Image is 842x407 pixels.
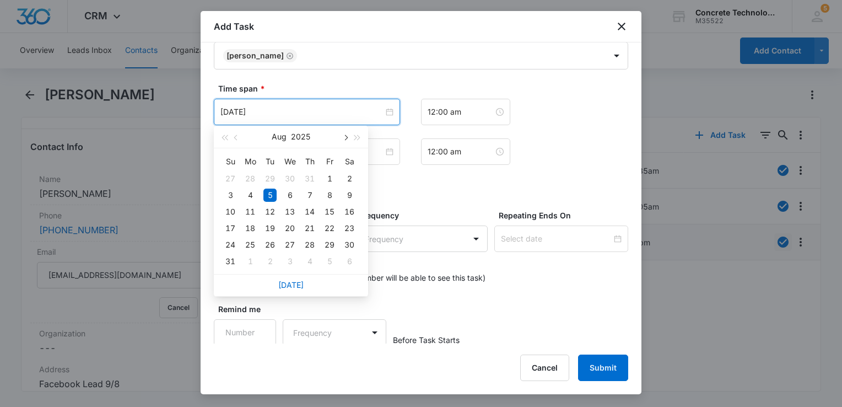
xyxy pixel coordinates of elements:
[283,238,296,251] div: 27
[393,334,460,346] span: Before Task Starts
[343,222,356,235] div: 23
[428,146,494,158] input: 12:00 am
[300,253,320,270] td: 2025-09-04
[339,203,359,220] td: 2025-08-16
[303,255,316,268] div: 4
[343,172,356,185] div: 2
[260,170,280,187] td: 2025-07-29
[214,20,254,33] h1: Add Task
[240,253,260,270] td: 2025-09-01
[226,52,284,60] div: [PERSON_NAME]
[284,52,294,60] div: Remove Larry Cutsinger
[283,189,296,202] div: 6
[263,205,277,218] div: 12
[339,237,359,253] td: 2025-08-30
[260,187,280,203] td: 2025-08-05
[244,189,257,202] div: 4
[244,172,257,185] div: 28
[240,237,260,253] td: 2025-08-25
[303,189,316,202] div: 7
[220,237,240,253] td: 2025-08-24
[240,153,260,170] th: Mo
[499,210,633,221] label: Repeating Ends On
[220,153,240,170] th: Su
[520,355,569,381] button: Cancel
[303,222,316,235] div: 21
[280,220,300,237] td: 2025-08-20
[320,237,339,253] td: 2025-08-29
[339,253,359,270] td: 2025-09-06
[283,172,296,185] div: 30
[260,153,280,170] th: Tu
[240,187,260,203] td: 2025-08-04
[260,203,280,220] td: 2025-08-12
[244,238,257,251] div: 25
[280,187,300,203] td: 2025-08-06
[263,238,277,251] div: 26
[240,220,260,237] td: 2025-08-18
[303,205,316,218] div: 14
[280,237,300,253] td: 2025-08-27
[323,222,336,235] div: 22
[244,255,257,268] div: 1
[320,203,339,220] td: 2025-08-15
[339,153,359,170] th: Sa
[300,220,320,237] td: 2025-08-21
[323,238,336,251] div: 29
[615,20,628,33] button: close
[283,222,296,235] div: 20
[220,187,240,203] td: 2025-08-03
[320,187,339,203] td: 2025-08-08
[263,255,277,268] div: 2
[323,189,336,202] div: 8
[214,319,276,346] input: Number
[263,172,277,185] div: 29
[343,255,356,268] div: 6
[320,220,339,237] td: 2025-08-22
[303,172,316,185] div: 31
[280,153,300,170] th: We
[323,205,336,218] div: 15
[303,238,316,251] div: 28
[501,233,612,245] input: Select date
[220,203,240,220] td: 2025-08-10
[300,170,320,187] td: 2025-07-31
[280,170,300,187] td: 2025-07-30
[300,153,320,170] th: Th
[300,187,320,203] td: 2025-08-07
[224,172,237,185] div: 27
[224,255,237,268] div: 31
[320,170,339,187] td: 2025-08-01
[272,126,287,148] button: Aug
[300,203,320,220] td: 2025-08-14
[291,126,310,148] button: 2025
[218,303,280,315] label: Remind me
[244,205,257,218] div: 11
[224,222,237,235] div: 17
[220,106,384,118] input: Aug 5, 2025
[343,238,356,251] div: 30
[240,203,260,220] td: 2025-08-11
[339,170,359,187] td: 2025-08-02
[263,222,277,235] div: 19
[320,153,339,170] th: Fr
[280,203,300,220] td: 2025-08-13
[339,220,359,237] td: 2025-08-23
[323,172,336,185] div: 1
[578,355,628,381] button: Submit
[224,205,237,218] div: 10
[260,237,280,253] td: 2025-08-26
[224,238,237,251] div: 24
[220,253,240,270] td: 2025-08-31
[278,280,304,290] a: [DATE]
[260,253,280,270] td: 2025-09-02
[359,210,493,221] label: Frequency
[220,220,240,237] td: 2025-08-17
[218,83,633,94] label: Time span
[320,253,339,270] td: 2025-09-05
[323,255,336,268] div: 5
[300,237,320,253] td: 2025-08-28
[343,189,356,202] div: 9
[343,205,356,218] div: 16
[283,255,296,268] div: 3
